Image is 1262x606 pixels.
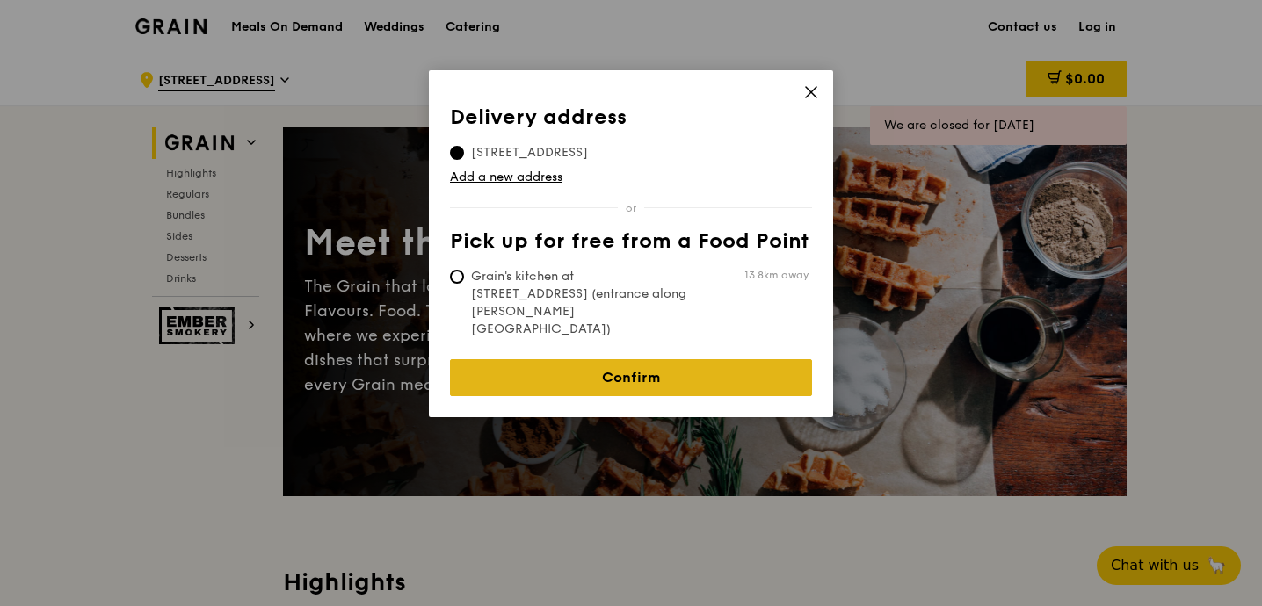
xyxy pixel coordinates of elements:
[744,268,809,282] span: 13.8km away
[450,144,609,162] span: [STREET_ADDRESS]
[450,229,812,261] th: Pick up for free from a Food Point
[450,169,812,186] a: Add a new address
[450,105,812,137] th: Delivery address
[450,359,812,396] a: Confirm
[450,270,464,284] input: Grain's kitchen at [STREET_ADDRESS] (entrance along [PERSON_NAME][GEOGRAPHIC_DATA])13.8km away
[450,268,712,338] span: Grain's kitchen at [STREET_ADDRESS] (entrance along [PERSON_NAME][GEOGRAPHIC_DATA])
[450,146,464,160] input: [STREET_ADDRESS]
